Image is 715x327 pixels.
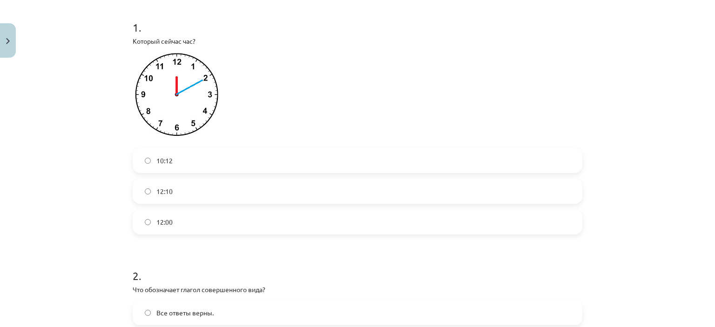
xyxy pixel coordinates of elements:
span: Все ответы верны. [156,308,214,318]
span: 12:00 [156,217,173,227]
input: 10:12 [145,158,151,164]
input: 12:00 [145,219,151,225]
h1: 2 . [133,253,582,282]
p: Что обозначает глагол совершенного вида? [133,285,582,294]
input: 12:10 [145,188,151,194]
span: 12:10 [156,187,173,196]
input: Все ответы верны. [145,310,151,316]
p: Который сейчас час? [133,36,582,46]
h1: 1 . [133,5,582,33]
span: 10:12 [156,156,173,166]
img: Который сейчас час? [133,52,223,142]
img: icon-close-lesson-0947bae3869378f0d4975bcd49f059093ad1ed9edebbc8119c70593378902aed.svg [6,38,10,44]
